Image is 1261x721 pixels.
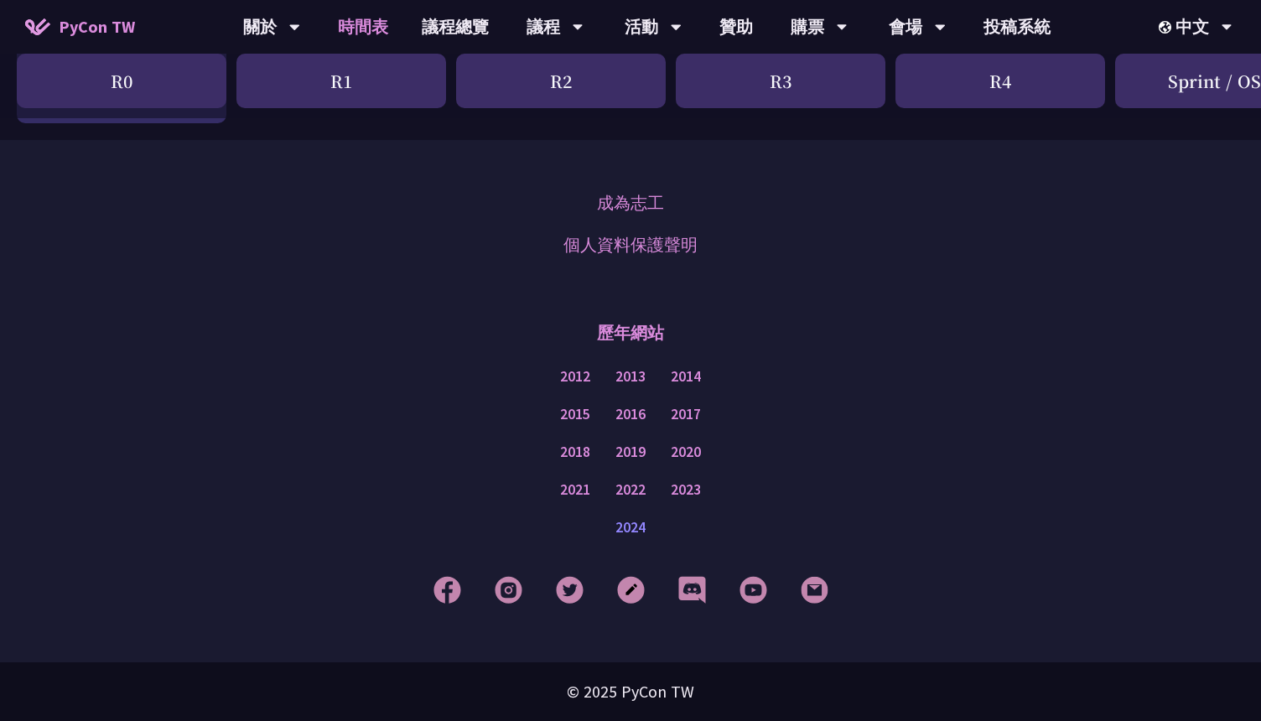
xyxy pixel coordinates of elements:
a: 2018 [560,442,590,463]
a: PyCon TW [8,6,152,48]
a: 2024 [615,517,646,538]
a: 成為志工 [597,190,664,215]
a: 2014 [671,366,701,387]
a: 2019 [615,442,646,463]
a: 個人資料保護聲明 [563,232,698,257]
a: 2016 [615,404,646,425]
div: R0 [17,54,226,108]
a: 2012 [560,366,590,387]
div: R2 [456,54,666,108]
div: R4 [895,54,1105,108]
img: YouTube Footer Icon [739,576,767,604]
img: Instagram Footer Icon [495,576,522,604]
span: PyCon TW [59,14,135,39]
div: R1 [236,54,446,108]
img: Facebook Footer Icon [433,576,461,604]
img: Blog Footer Icon [617,576,645,604]
a: 2023 [671,480,701,501]
img: Email Footer Icon [801,576,828,604]
img: Discord Footer Icon [678,576,706,604]
a: 2021 [560,480,590,501]
img: Locale Icon [1159,21,1175,34]
p: 歷年網站 [597,308,664,358]
a: 2020 [671,442,701,463]
a: 2015 [560,404,590,425]
div: R3 [676,54,885,108]
a: 2022 [615,480,646,501]
img: Twitter Footer Icon [556,576,584,604]
a: 2013 [615,366,646,387]
a: 2017 [671,404,701,425]
img: Home icon of PyCon TW 2025 [25,18,50,35]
